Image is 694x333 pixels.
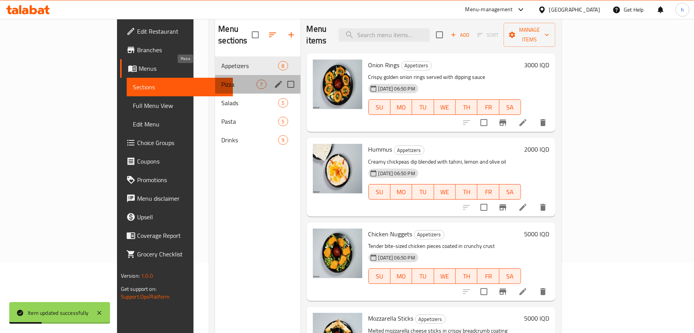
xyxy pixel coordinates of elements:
span: SU [372,102,387,113]
p: Crispy golden onion rings served with dipping sauce [368,72,521,82]
div: Drinks9 [215,131,300,149]
span: SA [502,102,518,113]
span: Appetizers [221,61,278,70]
div: Salads5 [215,94,300,112]
button: WE [434,184,456,200]
span: SU [372,186,387,198]
button: TU [412,184,434,200]
a: Branches [120,41,233,59]
button: SA [499,99,521,115]
span: TU [415,102,431,113]
span: WE [437,186,453,198]
button: TH [456,184,477,200]
span: Appetizers [416,315,445,324]
span: Chicken Nuggets [368,228,412,240]
span: Coupons [137,157,227,166]
span: h [681,5,684,14]
span: Salads [221,98,278,108]
span: SA [502,271,518,282]
span: TH [459,271,474,282]
span: Select all sections [247,27,263,43]
span: [DATE] 06:50 PM [375,254,418,261]
span: Get support on: [121,284,156,294]
a: Coupons [120,152,233,171]
span: Pasta [221,117,278,126]
a: Support.OpsPlatform [121,292,170,302]
span: [DATE] 06:50 PM [375,85,418,92]
span: 1.0.0 [141,271,153,281]
a: Menus [120,59,233,78]
span: Coverage Report [137,231,227,240]
h2: Menu sections [218,23,251,46]
span: Full Menu View [133,101,227,110]
span: Select to update [476,283,492,300]
button: MO [390,99,412,115]
span: Branches [137,45,227,55]
span: WE [437,271,453,282]
span: FR [480,102,496,113]
button: TH [456,99,477,115]
button: Branch-specific-item [494,282,512,301]
span: SU [372,271,387,282]
h6: 3000 IQD [524,60,549,70]
span: TU [415,186,431,198]
span: Mozzarella Sticks [368,313,414,324]
span: Choice Groups [137,138,227,147]
span: Select to update [476,114,492,131]
span: Select section first [472,29,504,41]
span: FR [480,186,496,198]
span: Grocery Checklist [137,249,227,259]
span: Pizza [221,80,256,89]
span: MO [394,186,409,198]
button: TU [412,268,434,284]
span: 9 [278,137,287,144]
button: delete [534,198,552,217]
button: delete [534,113,552,132]
input: search [339,28,430,42]
a: Sections [127,78,233,96]
button: TU [412,99,434,115]
span: Add item [448,29,472,41]
span: Select to update [476,199,492,215]
div: items [278,135,288,145]
div: Appetizers8 [215,56,300,75]
button: MO [390,268,412,284]
span: Version: [121,271,140,281]
span: FR [480,271,496,282]
span: Promotions [137,175,227,184]
div: Appetizers [414,230,445,239]
span: Appetizers [414,230,444,239]
h6: 5000 IQD [524,313,549,324]
span: Onion Rings [368,59,400,71]
div: items [256,80,266,89]
button: FR [477,268,499,284]
h6: 5000 IQD [524,229,549,239]
button: MO [390,184,412,200]
button: FR [477,99,499,115]
span: [DATE] 06:50 PM [375,170,418,177]
span: Upsell [137,212,227,222]
span: Manage items [510,25,549,44]
span: 5 [278,99,287,107]
span: 8 [278,62,287,70]
button: Add [448,29,472,41]
span: TU [415,271,431,282]
a: Menu disclaimer [120,189,233,208]
a: Edit Menu [127,115,233,133]
span: Drinks [221,135,278,145]
button: TH [456,268,477,284]
button: Add section [282,26,300,44]
div: items [278,98,288,108]
h6: 2000 IQD [524,144,549,155]
button: SU [368,268,390,284]
a: Upsell [120,208,233,226]
button: Branch-specific-item [494,198,512,217]
img: Onion Rings [313,60,362,109]
span: TH [459,186,474,198]
div: [GEOGRAPHIC_DATA] [549,5,600,14]
a: Choice Groups [120,133,233,152]
div: Item updated successfully [28,309,88,317]
button: SU [368,99,390,115]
